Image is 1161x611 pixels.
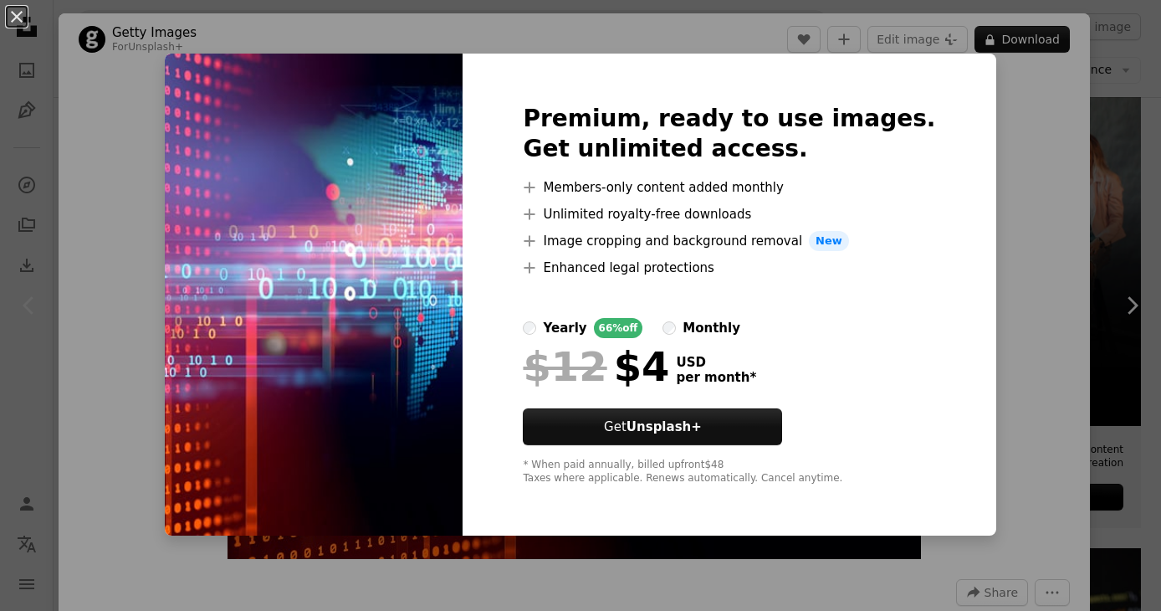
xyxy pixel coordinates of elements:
[165,54,463,536] img: premium_photo-1661882403999-46081e67c401
[543,318,586,338] div: yearly
[683,318,740,338] div: monthly
[523,345,669,388] div: $4
[523,345,606,388] span: $12
[523,408,782,445] button: GetUnsplash+
[523,321,536,335] input: yearly66%off
[662,321,676,335] input: monthly
[523,231,935,251] li: Image cropping and background removal
[594,318,643,338] div: 66% off
[676,370,756,385] span: per month *
[676,355,756,370] span: USD
[627,419,702,434] strong: Unsplash+
[523,177,935,198] li: Members-only content added monthly
[523,104,935,164] h2: Premium, ready to use images. Get unlimited access.
[809,231,849,251] span: New
[523,459,935,485] div: * When paid annually, billed upfront $48 Taxes where applicable. Renews automatically. Cancel any...
[523,258,935,278] li: Enhanced legal protections
[523,204,935,224] li: Unlimited royalty-free downloads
